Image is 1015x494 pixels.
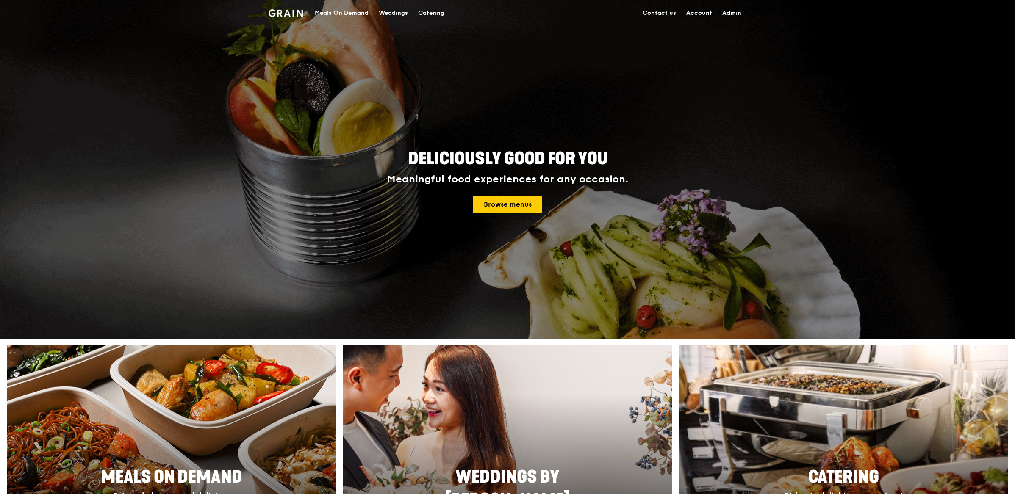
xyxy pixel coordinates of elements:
[269,9,303,17] img: Grain
[374,0,413,26] a: Weddings
[418,0,444,26] div: Catering
[101,467,242,487] span: Meals On Demand
[408,149,607,169] span: Deliciously good for you
[379,0,408,26] div: Weddings
[638,0,681,26] a: Contact us
[808,467,879,487] span: Catering
[355,174,660,185] div: Meaningful food experiences for any occasion.
[473,196,542,213] a: Browse menus
[315,0,369,26] div: Meals On Demand
[413,0,449,26] a: Catering
[681,0,717,26] a: Account
[717,0,746,26] a: Admin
